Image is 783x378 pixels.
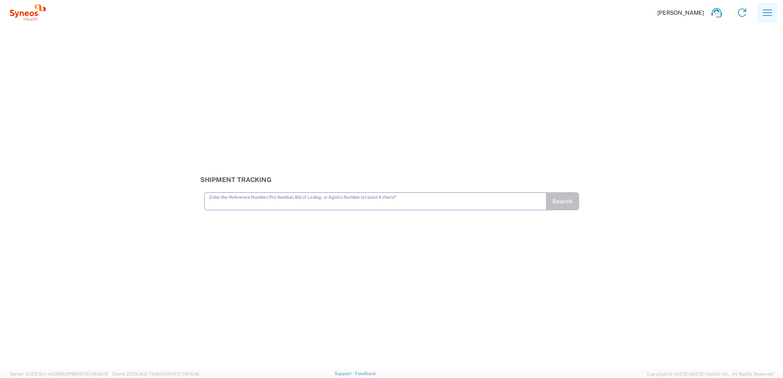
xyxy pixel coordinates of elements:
[200,176,583,184] h3: Shipment Tracking
[10,371,109,376] span: Server: 2025.18.0-4329943ff18
[335,371,355,376] a: Support
[647,370,773,378] span: Copyright © [DATE]-[DATE] Agistix Inc., All Rights Reserved
[355,371,376,376] a: Feedback
[657,9,704,16] span: [PERSON_NAME]
[167,371,199,376] span: [DATE] 08:10:16
[112,371,199,376] span: Client: 2025.18.0-7346316
[75,371,109,376] span: [DATE] 08:38:12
